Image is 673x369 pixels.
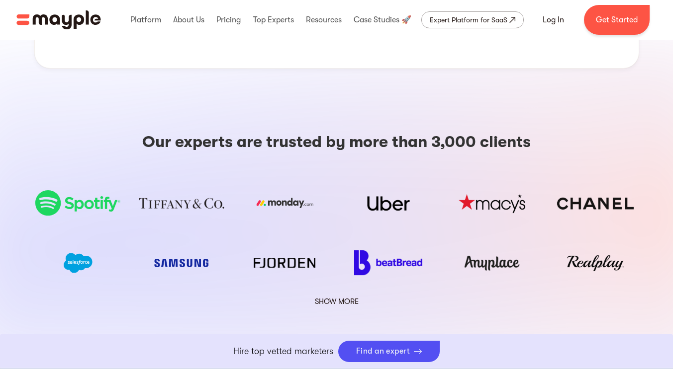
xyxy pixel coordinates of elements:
[214,4,243,36] div: Pricing
[531,8,576,32] a: Log In
[128,4,164,36] div: Platform
[584,5,650,35] a: Get Started
[251,4,296,36] div: Top Experts
[308,295,365,308] a: SHOW MORE
[430,14,507,26] div: Expert Platform for SaaS
[356,347,410,356] div: Find an expert
[16,10,101,29] img: Mayple logo
[233,345,333,358] p: Hire top vetted marketers
[494,254,673,369] iframe: Chat Widget
[421,11,524,28] a: Expert Platform for SaaS
[303,4,344,36] div: Resources
[142,132,531,152] h3: Our experts are trusted by more than 3,000 clients
[171,4,207,36] div: About Us
[16,10,101,29] a: home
